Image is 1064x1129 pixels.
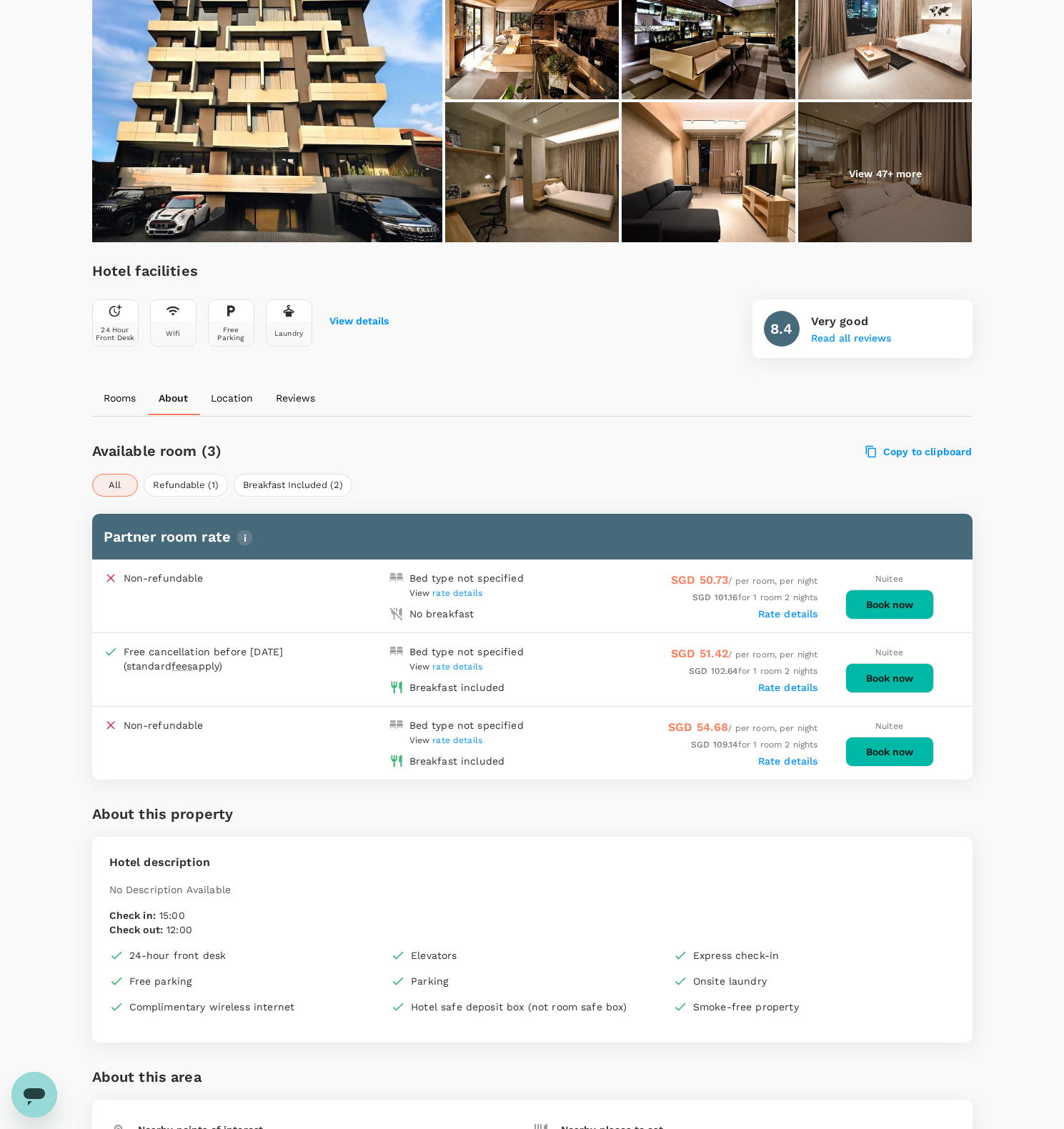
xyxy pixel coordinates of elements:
span: SGD 50.73 [671,573,728,587]
img: info-tooltip-icon [237,529,253,546]
div: Breakfast included [409,680,505,695]
span: Smoke-free property [693,1000,799,1014]
span: Free parking [129,974,192,988]
span: for 1 room 2 nights [691,740,817,750]
img: Room [798,102,972,245]
span: Check out : [109,924,164,935]
p: Location [211,391,253,405]
p: Rooms [104,391,136,405]
span: / per room, per night [671,650,818,660]
span: Nuitee [875,574,903,584]
span: Elevators [411,948,457,963]
div: Breakfast included [409,754,505,768]
button: View details [329,316,389,327]
span: View [409,588,483,598]
img: Room [622,102,795,245]
span: View [409,735,483,745]
img: double-bed-icon [389,645,404,659]
span: Hotel safe deposit box (not room safe box) [411,1000,627,1014]
button: Read all reviews [811,333,891,344]
h6: About this property [92,802,234,825]
div: Bed type not specified [409,571,524,585]
span: / per room, per night [671,576,818,586]
div: Free Parking [212,326,251,342]
button: Refundable (1) [144,474,228,497]
span: SGD 109.14 [691,740,738,750]
h6: Available room (3) [92,439,603,462]
p: Very good [811,313,891,330]
button: Book now [845,590,934,620]
span: Nuitee [875,721,903,731]
span: Parking [411,974,448,988]
span: Onsite laundry [693,974,767,988]
p: Non-refundable [124,571,204,585]
span: SGD 102.64 [689,666,738,676]
div: No breakfast [409,607,474,621]
h6: Hotel facilities [92,259,389,282]
span: Check in : [109,910,156,921]
p: Hotel description [109,854,955,871]
span: SGD 54.68 [668,720,728,734]
label: Rate details [758,755,818,767]
span: rate details [432,588,482,598]
span: rate details [432,662,482,672]
p: 12:00 [109,922,955,937]
p: Reviews [276,391,315,405]
span: Complimentary wireless internet [129,1000,295,1014]
span: / per room, per night [668,723,818,733]
div: Bed type not specified [409,718,524,732]
span: Express check-in [693,948,779,963]
p: No Description Available [109,882,955,897]
span: for 1 room 2 nights [692,592,817,602]
span: rate details [432,735,482,745]
iframe: Button to launch messaging window [11,1072,57,1118]
button: Book now [845,737,934,767]
span: View [409,662,483,672]
p: 15:00 [109,908,955,922]
span: for 1 room 2 nights [689,666,817,676]
p: Non-refundable [124,718,204,732]
span: Nuitee [875,647,903,657]
p: About [159,391,188,405]
span: SGD 101.16 [692,592,738,602]
span: SGD 51.42 [671,647,728,660]
h6: Partner room rate [104,525,961,548]
p: View 47+ more [849,166,922,181]
button: Book now [845,663,934,693]
h6: About this area [92,1065,202,1088]
div: Free cancellation before [DATE] (standard apply) [124,645,317,673]
span: 24-hour front desk [129,948,227,963]
label: Rate details [758,608,818,620]
img: Room [445,102,619,245]
button: Breakfast Included (2) [234,474,352,497]
div: 24 Hour Front Desk [96,326,135,342]
h6: 8.4 [770,317,792,340]
img: double-bed-icon [389,571,404,585]
div: Wifi [166,329,181,337]
span: fees [171,660,193,672]
button: All [92,474,138,497]
div: Bed type not specified [409,645,524,659]
div: Laundry [274,329,303,337]
label: Copy to clipboard [866,445,973,458]
label: Rate details [758,682,818,693]
img: double-bed-icon [389,718,404,732]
